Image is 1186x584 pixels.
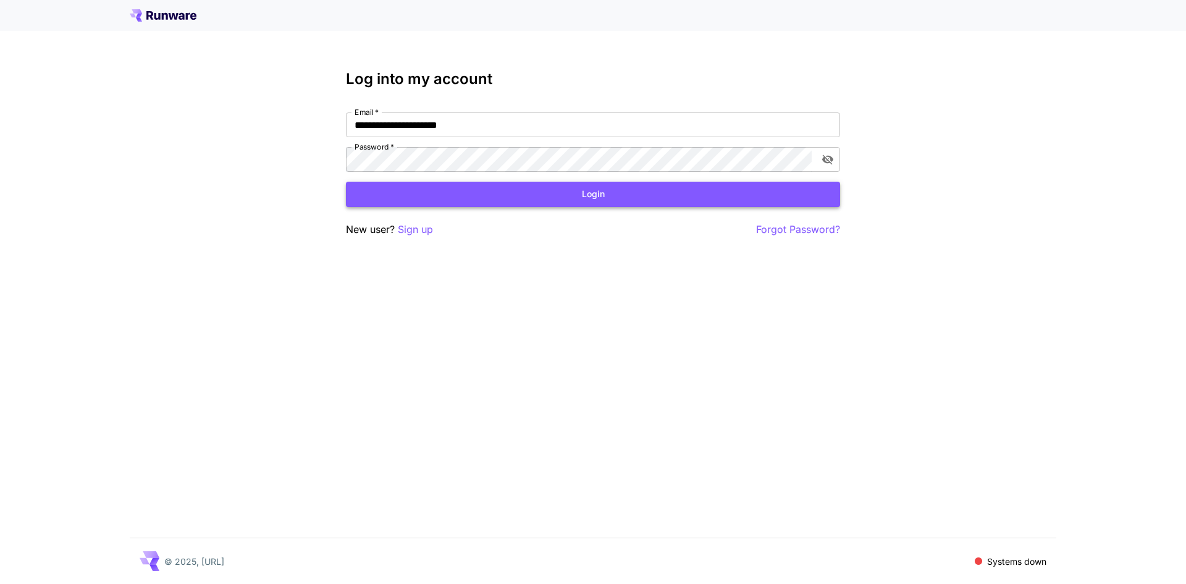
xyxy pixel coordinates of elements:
button: Forgot Password? [756,222,840,237]
h3: Log into my account [346,70,840,88]
button: toggle password visibility [817,148,839,171]
p: Systems down [987,555,1046,568]
p: © 2025, [URL] [164,555,224,568]
button: Login [346,182,840,207]
button: Sign up [398,222,433,237]
p: New user? [346,222,433,237]
label: Email [355,107,379,117]
label: Password [355,142,394,152]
